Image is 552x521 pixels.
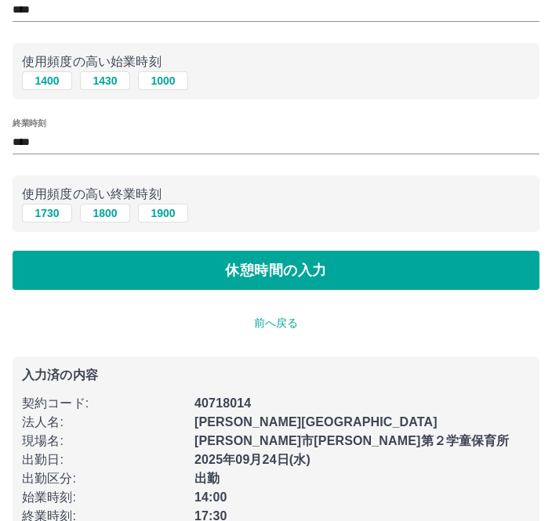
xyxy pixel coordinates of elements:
p: 契約コード : [22,394,185,413]
button: 休憩時間の入力 [13,251,539,290]
p: 入力済の内容 [22,369,530,382]
b: [PERSON_NAME]市[PERSON_NAME]第２学童保育所 [194,434,510,447]
p: 使用頻度の高い始業時刻 [22,52,530,71]
button: 1800 [80,204,130,223]
button: 1900 [138,204,188,223]
p: 始業時刻 : [22,488,185,507]
p: 法人名 : [22,413,185,432]
button: 1430 [80,71,130,90]
button: 1400 [22,71,72,90]
p: 出勤日 : [22,450,185,469]
b: 40718014 [194,396,251,410]
b: [PERSON_NAME][GEOGRAPHIC_DATA] [194,415,438,429]
label: 終業時刻 [13,118,45,129]
p: 現場名 : [22,432,185,450]
p: 使用頻度の高い終業時刻 [22,185,530,204]
b: 2025年09月24日(水) [194,453,310,466]
b: 14:00 [194,490,227,504]
button: 1000 [138,71,188,90]
p: 前へ戻る [13,315,539,331]
p: 出勤区分 : [22,469,185,488]
button: 1730 [22,204,72,223]
b: 出勤 [194,472,220,485]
